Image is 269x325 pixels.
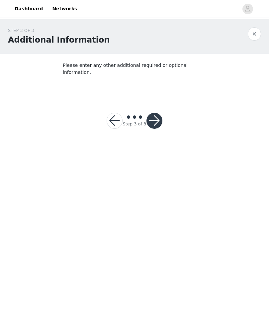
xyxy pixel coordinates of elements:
[63,62,206,76] p: Please enter any other additional required or optional information.
[11,1,47,16] a: Dashboard
[123,121,146,127] div: Step 3 of 3
[8,27,110,34] div: STEP 3 OF 3
[48,1,81,16] a: Networks
[8,34,110,46] h1: Additional Information
[244,4,251,14] div: avatar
